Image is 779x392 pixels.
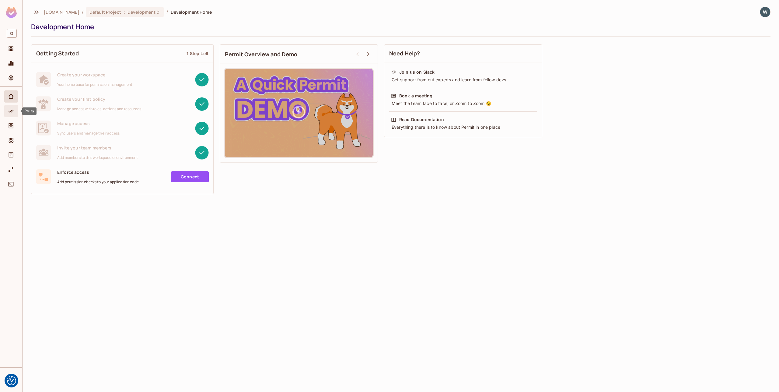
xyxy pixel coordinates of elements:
[225,51,298,58] span: Permit Overview and Demo
[89,9,121,15] span: Default Project
[391,124,535,130] div: Everything there is to know about Permit in one place
[171,9,212,15] span: Development Home
[4,105,18,117] div: Policy
[36,50,79,57] span: Getting Started
[82,9,83,15] li: /
[391,77,535,83] div: Get support from out experts and learn from fellow devs
[4,43,18,55] div: Projects
[57,121,120,126] span: Manage access
[166,9,168,15] li: /
[22,107,37,115] div: Policy
[4,163,18,176] div: URL Mapping
[31,22,767,31] div: Development Home
[171,171,209,182] a: Connect
[4,134,18,146] div: Elements
[57,169,139,175] span: Enforce access
[44,9,79,15] span: the active workspace
[4,120,18,132] div: Directory
[57,82,132,87] span: Your home base for permission management
[399,117,444,123] div: Read Documentation
[4,178,18,190] div: Connect
[4,373,18,385] div: Help & Updates
[389,50,420,57] span: Need Help?
[187,51,208,56] div: 1 Step Left
[391,100,535,107] div: Meet the team face to face, or Zoom to Zoom 😉
[57,155,138,160] span: Add members to this workspace or environment
[6,7,17,18] img: SReyMgAAAABJRU5ErkJggg==
[128,9,155,15] span: Development
[57,107,141,111] span: Manage access with roles, actions and resources
[57,180,139,184] span: Add permission checks to your application code
[7,376,16,385] button: Consent Preferences
[4,26,18,40] div: Workspace: oxylabs.io
[7,376,16,385] img: Revisit consent button
[4,72,18,84] div: Settings
[57,96,141,102] span: Create your first policy
[4,149,18,161] div: Audit Log
[399,69,435,75] div: Join us on Slack
[57,145,138,151] span: Invite your team members
[57,72,132,78] span: Create your workspace
[760,7,770,17] img: Web Team
[57,131,120,136] span: Sync users and manage their access
[4,90,18,103] div: Home
[399,93,432,99] div: Book a meeting
[7,29,17,38] span: O
[123,10,125,15] span: :
[4,57,18,69] div: Monitoring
